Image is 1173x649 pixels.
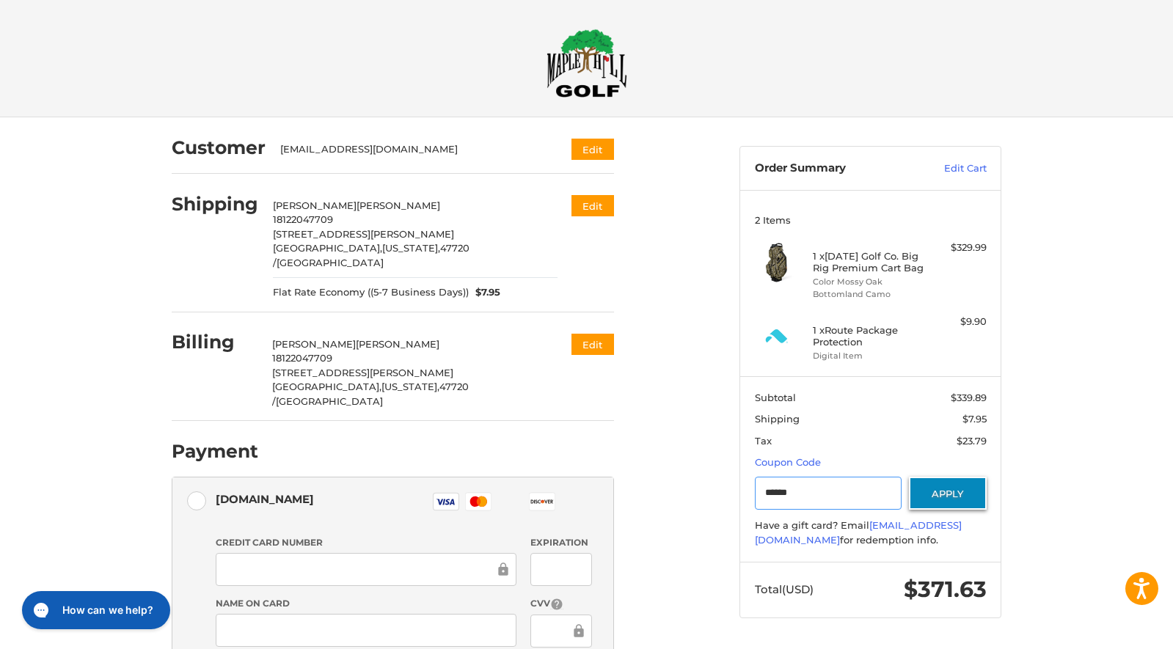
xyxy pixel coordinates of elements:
[273,242,469,268] span: 47720 /
[216,597,516,610] label: Name on Card
[909,477,987,510] button: Apply
[216,487,314,511] div: [DOMAIN_NAME]
[571,334,614,355] button: Edit
[813,350,925,362] li: Digital Item
[276,395,383,407] span: [GEOGRAPHIC_DATA]
[755,161,913,176] h3: Order Summary
[277,257,384,268] span: [GEOGRAPHIC_DATA]
[755,519,962,546] a: [EMAIL_ADDRESS][DOMAIN_NAME]
[755,456,821,468] a: Coupon Code
[273,242,382,254] span: [GEOGRAPHIC_DATA],
[571,195,614,216] button: Edit
[382,242,440,254] span: [US_STATE],
[356,338,439,350] span: [PERSON_NAME]
[929,315,987,329] div: $9.90
[951,392,987,403] span: $339.89
[957,435,987,447] span: $23.79
[469,285,501,300] span: $7.95
[280,142,544,157] div: [EMAIL_ADDRESS][DOMAIN_NAME]
[273,228,454,240] span: [STREET_ADDRESS][PERSON_NAME]
[272,381,469,407] span: 47720 /
[530,536,591,549] label: Expiration
[813,276,925,300] li: Color Mossy Oak Bottomland Camo
[272,338,356,350] span: [PERSON_NAME]
[172,440,258,463] h2: Payment
[813,324,925,348] h4: 1 x Route Package Protection
[272,381,381,392] span: [GEOGRAPHIC_DATA],
[172,193,258,216] h2: Shipping
[755,413,800,425] span: Shipping
[962,413,987,425] span: $7.95
[381,381,439,392] span: [US_STATE],
[172,136,266,159] h2: Customer
[216,536,516,549] label: Credit Card Number
[755,582,814,596] span: Total (USD)
[357,199,440,211] span: [PERSON_NAME]
[172,331,257,353] h2: Billing
[530,597,591,611] label: CVV
[755,477,902,510] input: Gift Certificate or Coupon Code
[15,586,175,634] iframe: Gorgias live chat messenger
[755,392,796,403] span: Subtotal
[273,213,333,225] span: 18122047709
[272,352,332,364] span: 18122047709
[913,161,987,176] a: Edit Cart
[755,214,987,226] h3: 2 Items
[813,250,925,274] h4: 1 x [DATE] Golf Co. Big Rig Premium Cart Bag
[929,241,987,255] div: $329.99
[272,367,453,378] span: [STREET_ADDRESS][PERSON_NAME]
[547,29,627,98] img: Maple Hill Golf
[273,199,357,211] span: [PERSON_NAME]
[755,435,772,447] span: Tax
[273,285,469,300] span: Flat Rate Economy ((5-7 Business Days))
[755,518,987,547] div: Have a gift card? Email for redemption info.
[571,139,614,160] button: Edit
